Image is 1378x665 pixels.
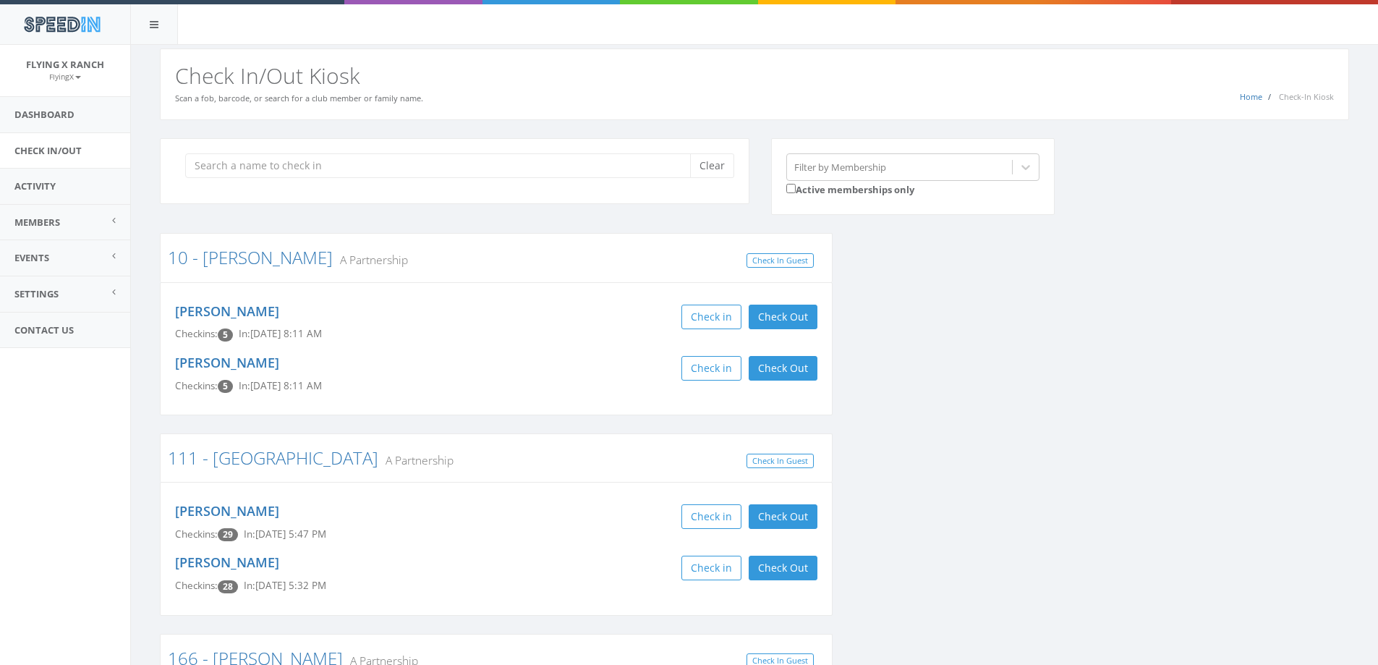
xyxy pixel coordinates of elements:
[175,379,218,392] span: Checkins:
[690,153,734,178] button: Clear
[681,504,741,529] button: Check in
[175,93,423,103] small: Scan a fob, barcode, or search for a club member or family name.
[14,251,49,264] span: Events
[244,579,326,592] span: In: [DATE] 5:32 PM
[218,380,233,393] span: Checkin count
[749,356,817,381] button: Check Out
[681,356,741,381] button: Check in
[175,302,279,320] a: [PERSON_NAME]
[14,323,74,336] span: Contact Us
[749,504,817,529] button: Check Out
[681,556,741,580] button: Check in
[218,528,238,541] span: Checkin count
[175,579,218,592] span: Checkins:
[786,181,914,197] label: Active memberships only
[49,72,81,82] small: FlyingX
[26,58,104,71] span: Flying X Ranch
[218,329,233,342] span: Checkin count
[333,252,408,268] small: A Partnership
[14,287,59,300] span: Settings
[185,153,701,178] input: Search a name to check in
[747,454,814,469] a: Check In Guest
[239,379,322,392] span: In: [DATE] 8:11 AM
[175,64,1334,88] h2: Check In/Out Kiosk
[786,184,796,193] input: Active memberships only
[749,556,817,580] button: Check Out
[749,305,817,329] button: Check Out
[17,11,107,38] img: speedin_logo.png
[168,446,378,470] a: 111 - [GEOGRAPHIC_DATA]
[175,528,218,541] span: Checkins:
[175,327,218,340] span: Checkins:
[168,245,333,269] a: 10 - [PERSON_NAME]
[175,354,279,371] a: [PERSON_NAME]
[1279,91,1334,102] span: Check-In Kiosk
[14,216,60,229] span: Members
[175,554,279,571] a: [PERSON_NAME]
[239,327,322,340] span: In: [DATE] 8:11 AM
[747,253,814,268] a: Check In Guest
[218,580,238,593] span: Checkin count
[794,160,886,174] div: Filter by Membership
[49,69,81,82] a: FlyingX
[175,502,279,520] a: [PERSON_NAME]
[378,452,454,468] small: A Partnership
[681,305,741,329] button: Check in
[1240,91,1262,102] a: Home
[244,528,326,541] span: In: [DATE] 5:47 PM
